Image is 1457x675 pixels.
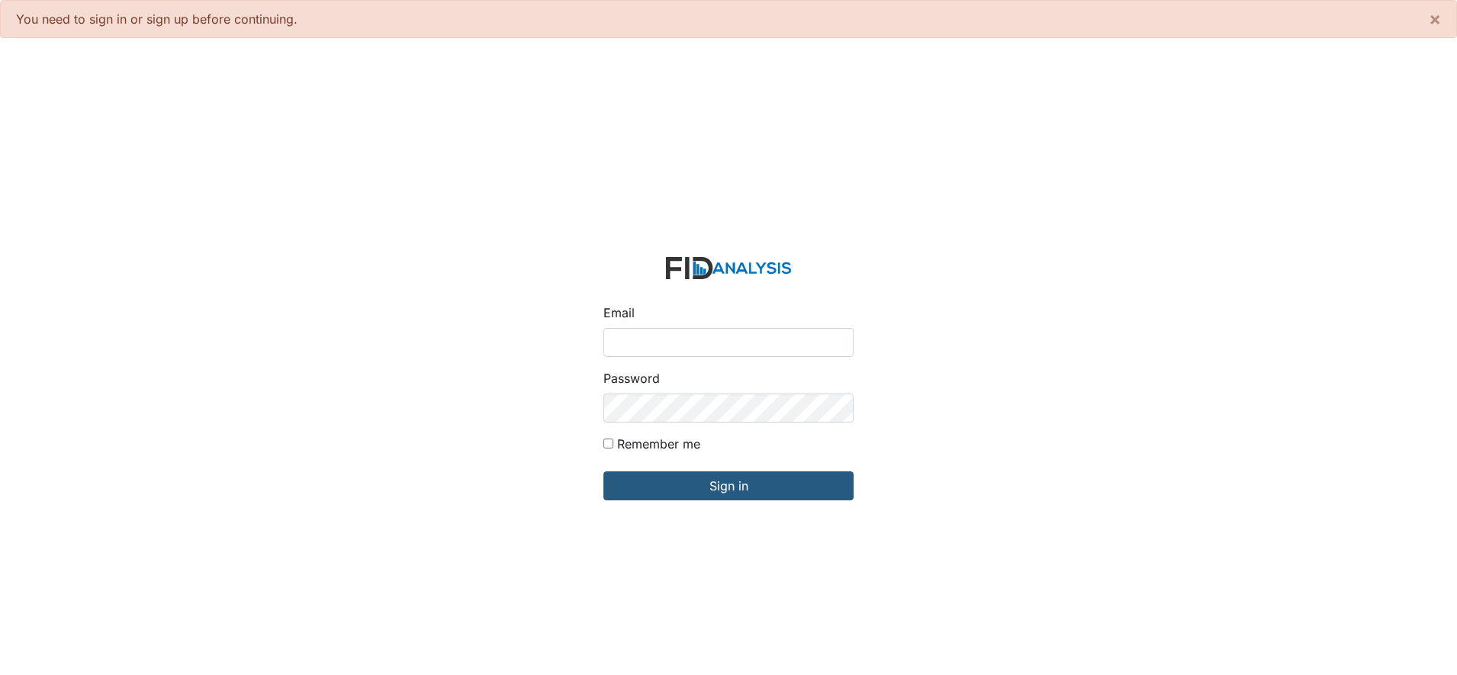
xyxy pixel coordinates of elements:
span: × [1429,8,1441,30]
input: Sign in [603,471,854,500]
label: Email [603,304,635,322]
label: Remember me [617,435,700,453]
button: × [1414,1,1456,37]
label: Password [603,369,660,387]
img: logo-2fc8c6e3336f68795322cb6e9a2b9007179b544421de10c17bdaae8622450297.svg [666,257,791,279]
